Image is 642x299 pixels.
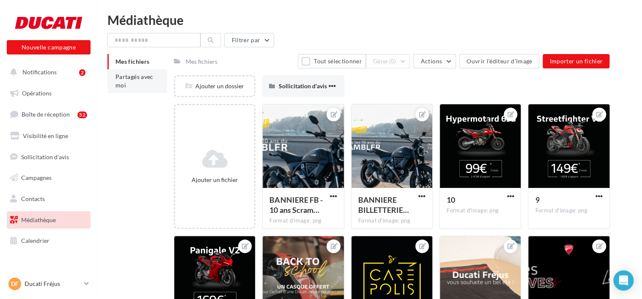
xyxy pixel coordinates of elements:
[11,280,19,288] span: DF
[22,68,57,76] span: Notifications
[535,195,539,204] span: 9
[549,57,603,65] span: Importer un fichier
[115,58,149,65] span: Mes fichiers
[5,84,92,102] a: Opérations
[7,276,91,292] a: DF Ducati Fréjus
[21,216,56,223] span: Médiathèque
[5,211,92,229] a: Médiathèque
[389,58,396,65] span: (0)
[366,54,410,68] button: Gérer(0)
[5,169,92,187] a: Campagnes
[269,195,322,215] span: BANNIERE FB - 10 ans Scrambler
[178,176,251,184] div: Ajouter un fichier
[358,195,409,215] span: BANNIERE BILLETTERIE - 10 ans Scrambler
[5,127,92,145] a: Visibilité en ligne
[420,57,442,65] span: Actions
[21,195,45,202] span: Contacts
[175,82,254,90] div: Ajouter un dossier
[77,111,87,118] div: 52
[79,69,85,76] div: 2
[5,190,92,208] a: Contacts
[447,207,514,215] div: Format d'image: png
[5,105,92,123] a: Boîte de réception52
[5,232,92,250] a: Calendrier
[459,54,539,68] button: Ouvrir l'éditeur d'image
[5,148,92,166] a: Sollicitation d'avis
[269,217,337,225] div: Format d'image: png
[298,54,365,68] button: Tout sélectionner
[224,33,274,47] button: Filtrer par
[25,280,81,288] p: Ducati Fréjus
[21,174,52,181] span: Campagnes
[358,217,425,225] div: Format d'image: png
[613,270,634,291] div: Open Intercom Messenger
[447,195,455,204] span: 10
[7,40,91,54] button: Nouvelle campagne
[186,57,217,66] div: Mes fichiers
[21,237,49,244] span: Calendrier
[23,132,68,139] span: Visibilité en ligne
[543,54,609,68] button: Importer un fichier
[278,82,326,90] span: Sollicitation d'avis
[107,14,632,26] div: Médiathèque
[115,73,154,89] span: Partagés avec moi
[22,111,70,118] span: Boîte de réception
[413,54,455,68] button: Actions
[5,63,89,81] button: Notifications 2
[535,207,602,215] div: Format d'image: png
[21,153,69,160] span: Sollicitation d'avis
[22,90,52,97] span: Opérations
